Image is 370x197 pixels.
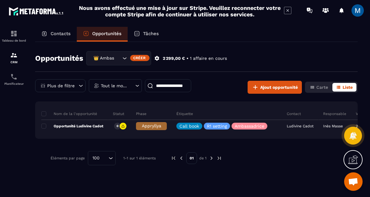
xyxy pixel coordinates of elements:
a: Ouvrir le chat [344,172,363,191]
p: Étiquette [176,111,193,116]
p: Responsable [323,111,346,116]
span: Appryllya [142,123,161,128]
h2: Nous avons effectué une mise à jour sur Stripe. Veuillez reconnecter votre compte Stripe afin de ... [79,5,281,18]
span: Ajout opportunité [260,84,298,90]
p: Inès Masse [323,124,343,128]
a: Tâches [128,27,165,42]
p: 1-1 sur 1 éléments [123,156,156,160]
img: logo [9,6,64,17]
p: 2 299,00 € [163,55,185,61]
h2: Opportunités [35,52,83,64]
a: Contacts [35,27,77,42]
img: next [216,155,222,161]
a: schedulerschedulerPlanificateur [2,68,26,90]
span: Liste [343,85,353,90]
p: R1 setting [207,124,227,128]
div: Search for option [88,151,116,165]
span: 100 [90,155,102,162]
a: formationformationCRM [2,47,26,68]
div: Créer [130,55,150,61]
p: Valeur [356,111,367,116]
a: formationformationTableau de bord [2,25,26,47]
img: formation [10,51,18,59]
div: Search for option [86,51,151,65]
span: 👑 Ambassadrices [92,55,115,62]
p: Tâches [143,31,159,36]
p: 01 [186,152,197,164]
input: Search for option [115,55,121,62]
p: Éléments par page [51,156,85,160]
img: next [209,155,214,161]
p: Opportunité Ludivine Cadot [41,124,103,129]
img: scheduler [10,73,18,80]
button: Ajout opportunité [248,81,302,94]
p: Plus de filtre [47,84,75,88]
p: 1 affaire en cours [190,55,227,61]
img: prev [179,155,184,161]
p: Phase [136,111,146,116]
p: 0 [117,124,118,128]
p: Statut [113,111,124,116]
p: Ambassadrice [235,124,264,128]
span: Carte [316,85,328,90]
p: Tout le monde [101,84,128,88]
p: Contact [287,111,301,116]
p: • [187,55,188,61]
p: CRM [2,60,26,64]
button: Liste [332,83,356,92]
p: Opportunités [92,31,121,36]
p: Contacts [51,31,71,36]
p: Nom de la l'opportunité [41,111,97,116]
img: formation [10,30,18,37]
button: Carte [306,83,332,92]
p: Planificateur [2,82,26,85]
p: Tableau de bord [2,39,26,42]
a: Opportunités [77,27,128,42]
p: Call book [179,124,199,128]
input: Search for option [102,155,107,162]
p: de 1 [199,156,207,161]
img: prev [171,155,176,161]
